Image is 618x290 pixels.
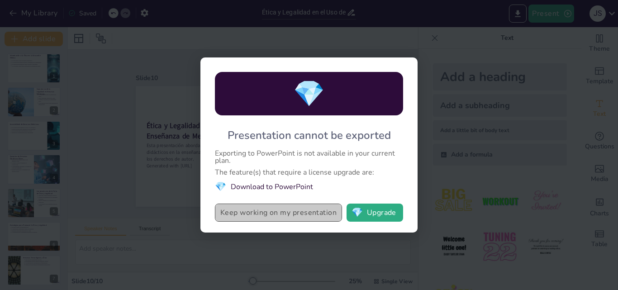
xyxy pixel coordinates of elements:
span: diamond [293,76,325,111]
div: Exporting to PowerPoint is not available in your current plan. [215,150,403,164]
span: diamond [215,181,226,193]
div: Presentation cannot be exported [228,128,391,143]
span: diamond [352,208,363,217]
button: diamondUpgrade [347,204,403,222]
div: The feature(s) that require a license upgrade are: [215,169,403,176]
button: Keep working on my presentation [215,204,342,222]
li: Download to PowerPoint [215,181,403,193]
